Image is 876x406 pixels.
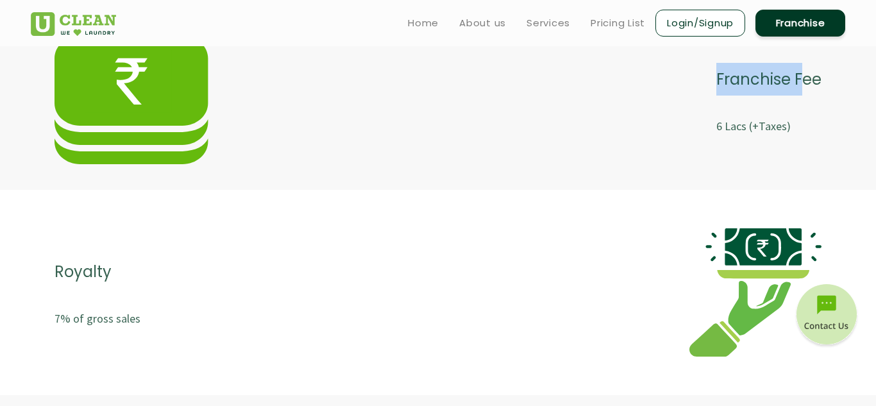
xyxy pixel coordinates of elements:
[655,10,745,37] a: Login/Signup
[408,15,439,31] a: Home
[526,15,570,31] a: Services
[591,15,645,31] a: Pricing List
[459,15,506,31] a: About us
[55,307,140,330] p: 7% of gross sales
[31,12,116,36] img: UClean Laundry and Dry Cleaning
[755,10,845,37] a: Franchise
[795,284,859,348] img: contact-btn
[55,36,208,164] img: investment-img
[716,115,821,138] p: 6 Lacs (+Taxes)
[55,255,140,288] p: Royalty
[716,63,821,96] p: Franchise Fee
[689,228,821,357] img: investment-img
